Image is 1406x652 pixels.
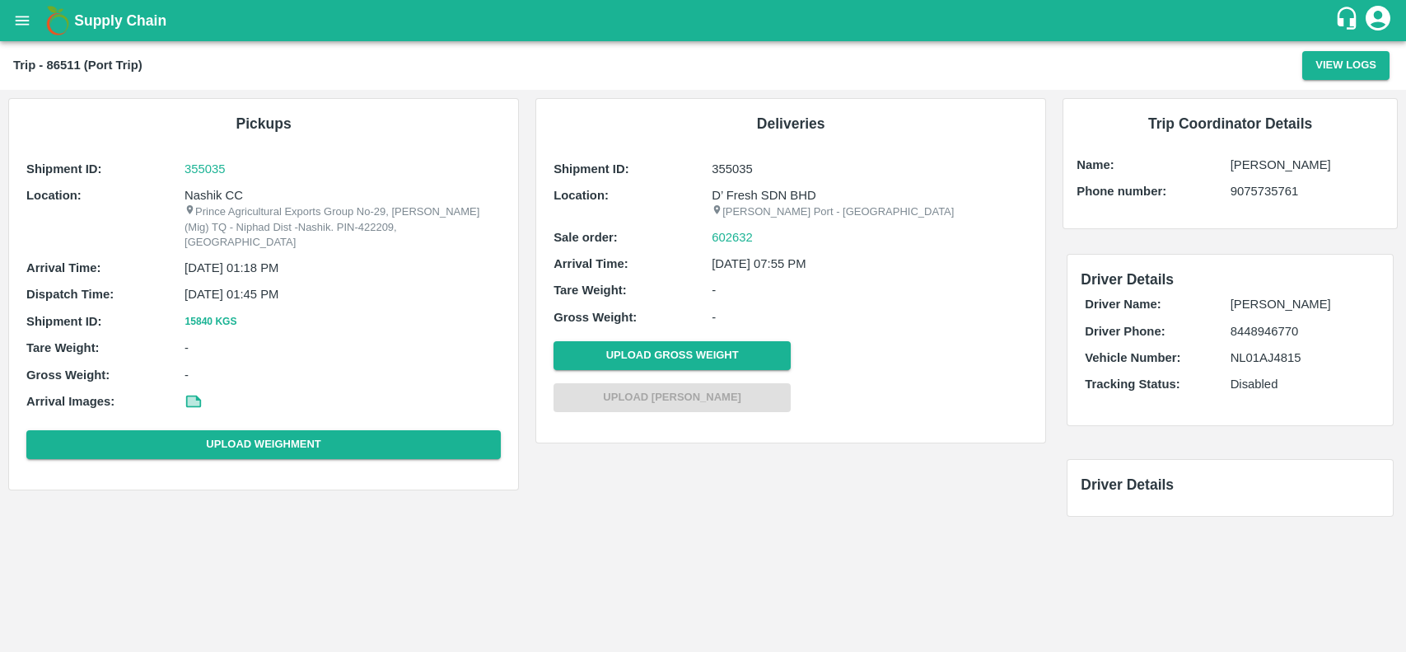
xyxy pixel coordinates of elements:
[1363,3,1393,38] div: account of current user
[185,259,501,277] p: [DATE] 01:18 PM
[185,313,237,331] button: 15840 Kgs
[1231,295,1376,313] p: [PERSON_NAME]
[185,204,501,251] p: Prince Agricultural Exports Group No-29, [PERSON_NAME] (Mig) TQ - Niphad Dist -Nashik. PIN-422209...
[1231,182,1384,200] p: 9075735761
[712,228,753,246] a: 602632
[1231,156,1384,174] p: [PERSON_NAME]
[26,261,100,274] b: Arrival Time:
[1302,51,1390,80] button: View Logs
[1085,298,1161,311] b: Driver Name:
[74,12,166,29] b: Supply Chain
[712,255,1028,273] p: [DATE] 07:55 PM
[1085,325,1165,338] b: Driver Phone:
[712,204,1028,220] p: [PERSON_NAME] Port - [GEOGRAPHIC_DATA]
[26,315,102,328] b: Shipment ID:
[13,59,142,72] b: Trip - 86511 (Port Trip)
[26,189,82,202] b: Location:
[712,160,1028,178] p: 355035
[185,186,501,204] p: Nashik CC
[185,160,501,178] a: 355035
[26,162,102,176] b: Shipment ID:
[1334,6,1363,35] div: customer-support
[1231,349,1376,367] p: NL01AJ4815
[22,112,505,135] h6: Pickups
[1085,351,1180,364] b: Vehicle Number:
[1231,375,1376,393] p: Disabled
[3,2,41,40] button: open drawer
[26,288,114,301] b: Dispatch Time:
[1077,158,1114,171] b: Name:
[1077,185,1166,198] b: Phone number:
[554,189,609,202] b: Location:
[1077,112,1384,135] h6: Trip Coordinator Details
[26,368,110,382] b: Gross Weight:
[554,257,628,270] b: Arrival Time:
[554,341,791,370] button: Upload Gross Weight
[1081,271,1174,288] span: Driver Details
[712,281,1028,299] p: -
[26,395,114,408] b: Arrival Images:
[712,186,1028,204] p: D’ Fresh SDN BHD
[1085,378,1179,391] b: Tracking Status:
[74,9,1334,32] a: Supply Chain
[41,4,74,37] img: logo
[185,366,501,384] p: -
[185,285,501,303] p: [DATE] 01:45 PM
[185,339,501,357] p: -
[1231,322,1376,340] p: 8448946770
[554,311,637,324] b: Gross Weight:
[549,112,1032,135] h6: Deliveries
[554,284,627,297] b: Tare Weight:
[26,341,100,354] b: Tare Weight:
[712,308,1028,326] p: -
[26,430,501,459] button: Upload Weighment
[1081,476,1174,493] span: Driver Details
[554,231,618,244] b: Sale order:
[554,162,629,176] b: Shipment ID:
